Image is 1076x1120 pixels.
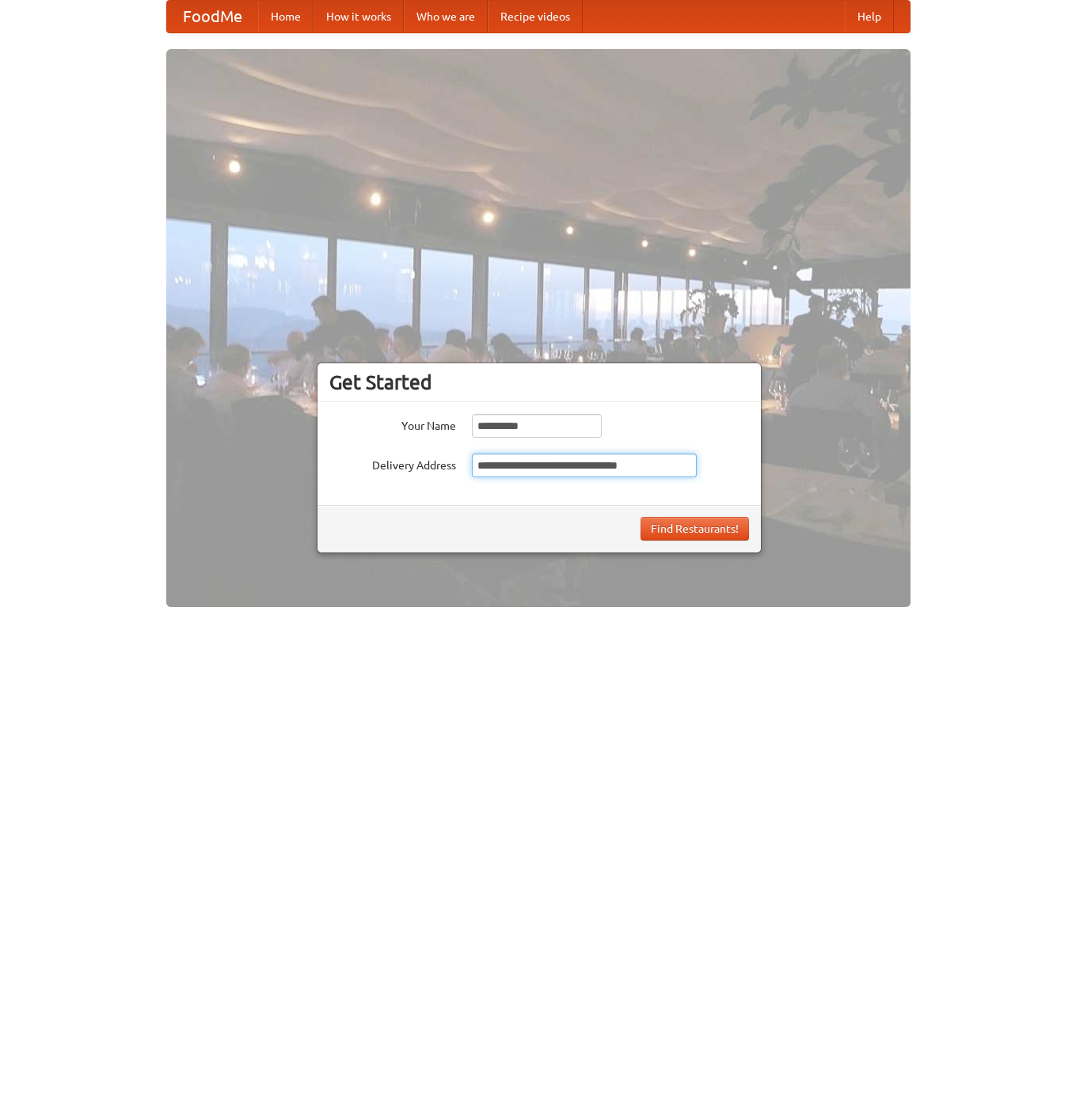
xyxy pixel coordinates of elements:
h3: Get Started [329,370,749,394]
a: Help [845,1,894,32]
button: Find Restaurants! [641,517,749,541]
a: Who we are [404,1,488,32]
a: Home [258,1,314,32]
a: Recipe videos [488,1,583,32]
label: Your Name [329,414,456,434]
a: FoodMe [167,1,258,32]
a: How it works [314,1,404,32]
label: Delivery Address [329,454,456,473]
